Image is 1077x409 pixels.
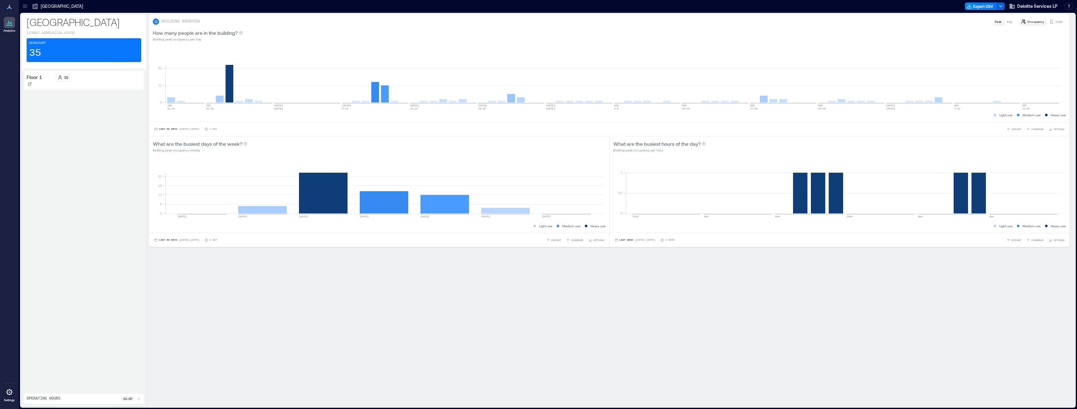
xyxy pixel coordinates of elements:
[546,107,555,110] text: [DATE]
[750,104,755,107] text: AUG
[478,107,486,110] text: 20-26
[1023,113,1041,118] p: Medium use
[1031,127,1044,131] span: COMPARE
[775,215,780,218] text: 8am
[158,174,162,178] tspan: 20
[1054,238,1064,242] span: OPTIONS
[206,104,211,107] text: JUN
[539,223,552,228] p: Light use
[27,396,60,401] p: Operating Hours
[1012,238,1021,242] span: EXPORT
[153,126,201,132] button: Last 90 Days |[DATE]-[DATE]
[593,238,604,242] span: OPTIONS
[1022,104,1027,107] text: SEP
[64,75,68,80] p: 35
[847,215,853,218] text: 12pm
[2,385,17,404] a: Settings
[818,107,826,110] text: 24-30
[545,237,562,243] button: EXPORT
[1023,223,1041,228] p: Medium use
[682,107,690,110] text: 10-16
[587,237,605,243] button: OPTIONS
[158,83,162,87] tspan: 10
[620,211,622,215] tspan: 0
[1047,126,1066,132] button: OPTIONS
[1055,19,1063,24] p: Visits
[123,396,132,401] p: 8a - 6p
[665,238,674,242] p: 1 Hour
[238,215,247,218] text: [DATE]
[682,104,687,107] text: AUG
[614,107,619,110] text: 3-9
[41,3,83,9] p: [GEOGRAPHIC_DATA]
[158,66,162,70] tspan: 20
[886,107,895,110] text: [DATE]
[750,107,758,110] text: 17-23
[158,184,162,187] tspan: 15
[1005,237,1023,243] button: EXPORT
[478,104,487,107] text: [DATE]
[274,104,283,107] text: [DATE]
[481,215,490,218] text: [DATE]
[178,215,187,218] text: [DATE]
[162,19,200,24] p: BUILDING OVERVIEW
[620,170,622,174] tspan: 1
[27,16,141,28] p: [GEOGRAPHIC_DATA]
[274,107,283,110] text: [DATE]
[995,19,1002,24] p: Peak
[613,237,657,243] button: Last Week |[DATE]-[DATE]
[4,398,15,402] p: Settings
[29,41,46,46] p: Headcount
[999,223,1013,228] p: Light use
[167,104,172,107] text: JUN
[618,191,622,195] tspan: 0.5
[299,215,308,218] text: [DATE]
[632,215,638,218] text: 12am
[27,31,141,36] p: [STREET_ADDRESS][US_STATE]
[918,215,923,218] text: 4pm
[571,238,583,242] span: COMPARE
[153,37,243,42] p: Building peak occupancy per Day
[704,215,709,218] text: 4am
[160,202,162,206] tspan: 5
[590,223,605,228] p: Heavy use
[954,104,959,107] text: SEP
[2,15,17,34] a: Analytics
[1054,127,1064,131] span: OPTIONS
[1007,1,1059,11] button: Deloitte Services LP
[160,100,162,104] tspan: 0
[1031,238,1044,242] span: COMPARE
[551,238,561,242] span: EXPORT
[153,148,247,153] p: Building peak occupancy weekly
[410,104,419,107] text: [DATE]
[1047,237,1066,243] button: OPTIONS
[209,127,217,131] p: 1 Day
[965,3,997,10] button: Export CSV
[886,104,895,107] text: [DATE]
[3,29,15,33] p: Analytics
[954,107,960,110] text: 7-13
[420,215,430,218] text: [DATE]
[1007,19,1012,24] p: Avg
[989,215,994,218] text: 8pm
[1051,223,1066,228] p: Heavy use
[153,29,238,37] p: How many people are in the building?
[1025,237,1045,243] button: COMPARE
[29,47,41,60] p: 35
[546,104,555,107] text: [DATE]
[342,107,348,110] text: 6-12
[360,215,369,218] text: [DATE]
[342,104,351,107] text: [DATE]
[27,73,42,81] p: Floor 1
[565,237,585,243] button: COMPARE
[1005,126,1023,132] button: EXPORT
[410,107,418,110] text: 13-19
[818,104,823,107] text: AUG
[1025,126,1045,132] button: COMPARE
[614,104,619,107] text: AUG
[158,193,162,197] tspan: 10
[562,223,580,228] p: Medium use
[542,215,551,218] text: [DATE]
[613,140,701,148] p: What are the busiest hours of the day?
[1022,107,1030,110] text: 14-20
